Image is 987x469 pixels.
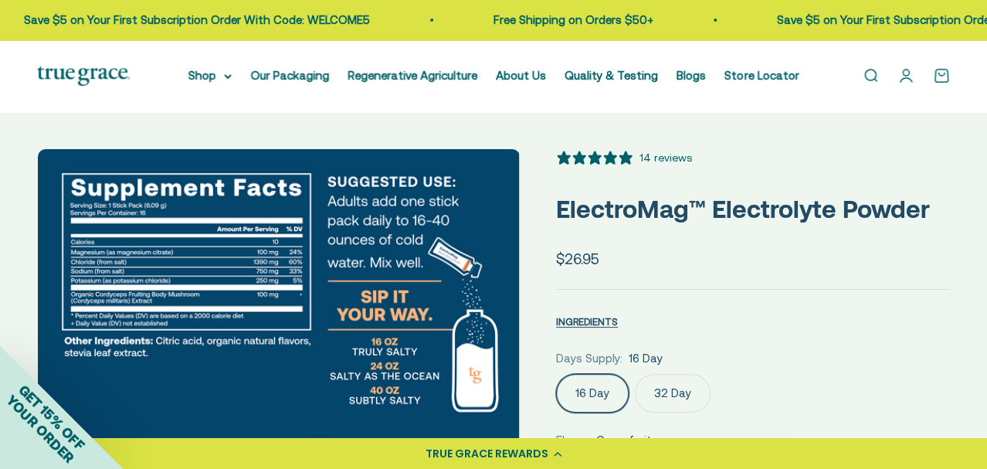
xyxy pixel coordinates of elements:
legend: Days Supply: [556,349,622,368]
button: 5 stars, 14 ratings [556,149,692,166]
sale-price: $26.95 [556,247,599,270]
span: 16 Day [629,349,663,368]
a: About Us [496,69,546,82]
a: Blogs [677,69,706,82]
span: Grapefruit [596,431,652,450]
a: Regenerative Agriculture [348,69,477,82]
a: Store Locator [724,69,799,82]
legend: Flavor: [556,431,590,450]
button: INGREDIENTS [556,312,618,331]
p: ElectroMag™ Electrolyte Powder [556,189,950,229]
span: GET 15% OFF [15,381,87,453]
div: 14 reviews [639,149,692,166]
p: Save $5 on Your First Subscription Order With Code: WELCOME5 [24,11,370,29]
a: Quality & Testing [565,69,658,82]
a: Free Shipping on Orders $50+ [493,13,653,26]
div: TRUE GRACE REWARDS [426,446,548,462]
span: YOUR ORDER [3,392,77,466]
span: INGREDIENTS [556,316,618,328]
summary: Shop [188,66,232,85]
a: Our Packaging [250,69,329,82]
